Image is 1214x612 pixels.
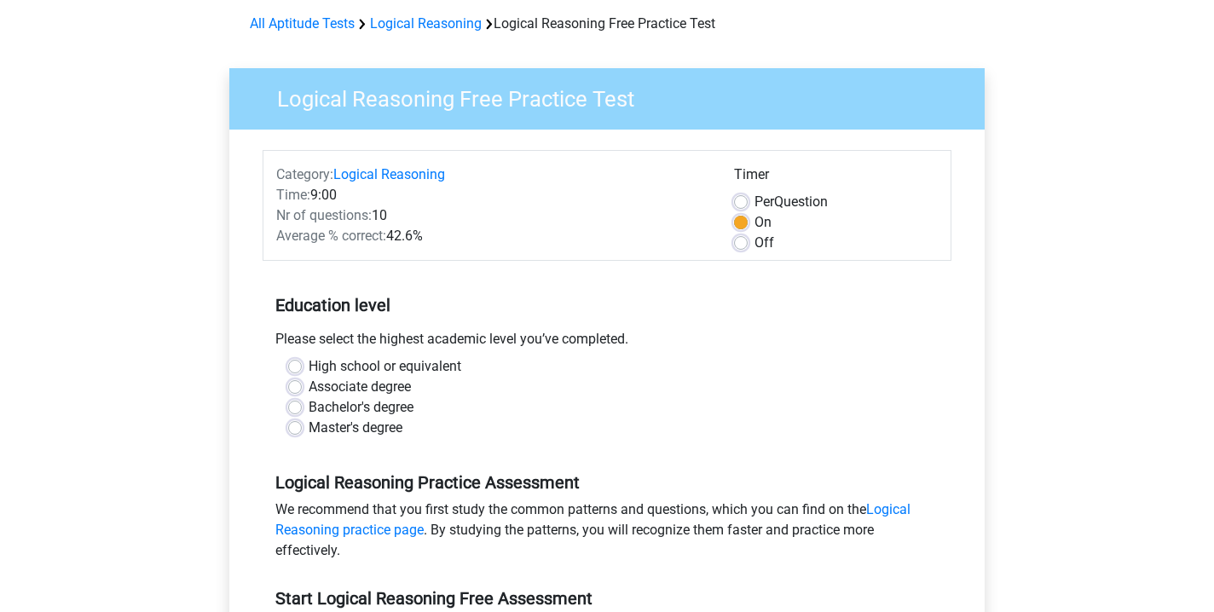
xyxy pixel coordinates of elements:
div: Timer [734,165,938,192]
label: Question [754,192,828,212]
a: All Aptitude Tests [250,15,355,32]
div: 9:00 [263,185,721,205]
span: Nr of questions: [276,207,372,223]
a: Logical Reasoning [333,166,445,182]
h5: Logical Reasoning Practice Assessment [275,472,939,493]
div: Please select the highest academic level you’ve completed. [263,329,951,356]
span: Average % correct: [276,228,386,244]
div: 10 [263,205,721,226]
h5: Education level [275,288,939,322]
span: Category: [276,166,333,182]
h3: Logical Reasoning Free Practice Test [257,79,972,113]
span: Per [754,193,774,210]
div: 42.6% [263,226,721,246]
h5: Start Logical Reasoning Free Assessment [275,588,939,609]
label: High school or equivalent [309,356,461,377]
label: On [754,212,772,233]
label: Bachelor's degree [309,397,413,418]
span: Time: [276,187,310,203]
a: Logical Reasoning [370,15,482,32]
div: We recommend that you first study the common patterns and questions, which you can find on the . ... [263,499,951,568]
label: Associate degree [309,377,411,397]
label: Master's degree [309,418,402,438]
div: Logical Reasoning Free Practice Test [243,14,971,34]
label: Off [754,233,774,253]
